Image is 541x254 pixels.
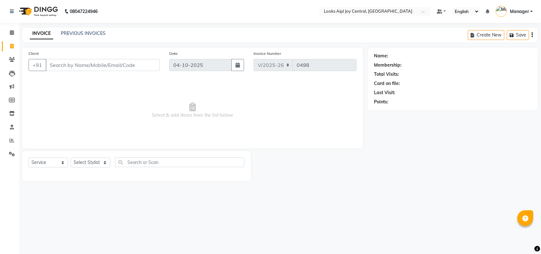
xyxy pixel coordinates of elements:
iframe: chat widget [514,229,535,248]
input: Search by Name/Mobile/Email/Code [46,59,160,71]
b: 08047224946 [70,3,98,20]
div: Card on file: [374,80,400,87]
div: Total Visits: [374,71,399,78]
button: +91 [29,59,46,71]
span: Manager [510,8,529,15]
button: Save [507,30,529,40]
div: Membership: [374,62,402,68]
button: Create New [468,30,504,40]
label: Client [29,51,39,56]
label: Invoice Number [254,51,281,56]
label: Date [169,51,178,56]
a: PREVIOUS INVOICES [61,30,106,36]
div: Last Visit: [374,89,395,96]
img: logo [16,3,60,20]
div: Name: [374,53,388,59]
input: Search or Scan [115,157,244,167]
span: Select & add items from the list below [29,79,357,142]
img: Manager [496,6,507,17]
div: Points: [374,99,388,105]
a: INVOICE [30,28,53,39]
